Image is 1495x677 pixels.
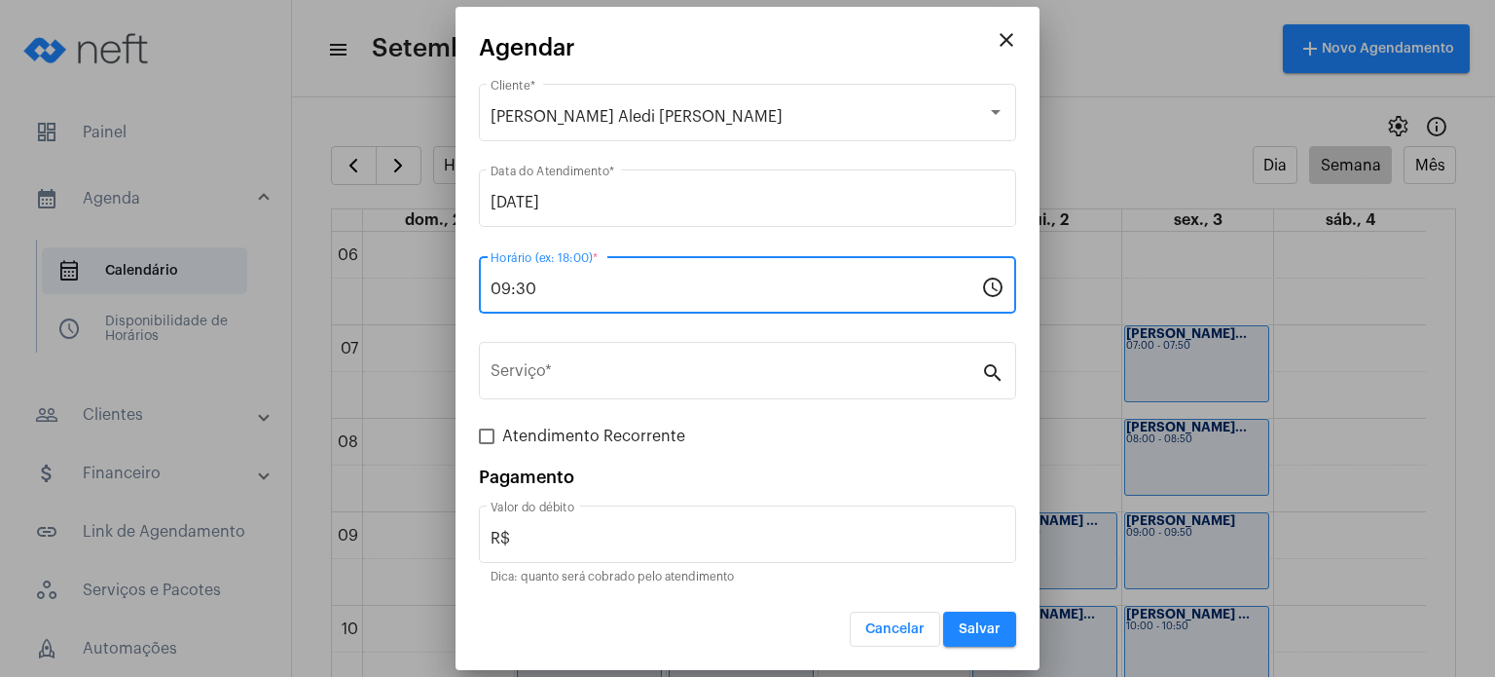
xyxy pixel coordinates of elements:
[491,571,734,584] mat-hint: Dica: quanto será cobrado pelo atendimento
[981,275,1004,298] mat-icon: schedule
[959,622,1001,636] span: Salvar
[491,366,981,384] input: Pesquisar serviço
[850,612,940,647] button: Cancelar
[502,425,685,448] span: Atendimento Recorrente
[981,360,1004,384] mat-icon: search
[491,530,1004,547] input: Valor
[491,109,783,125] span: [PERSON_NAME] Aledi [PERSON_NAME]
[865,622,925,636] span: Cancelar
[479,469,574,486] span: Pagamento
[943,612,1016,647] button: Salvar
[479,35,575,60] span: Agendar
[995,28,1018,52] mat-icon: close
[491,281,981,298] input: Horário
